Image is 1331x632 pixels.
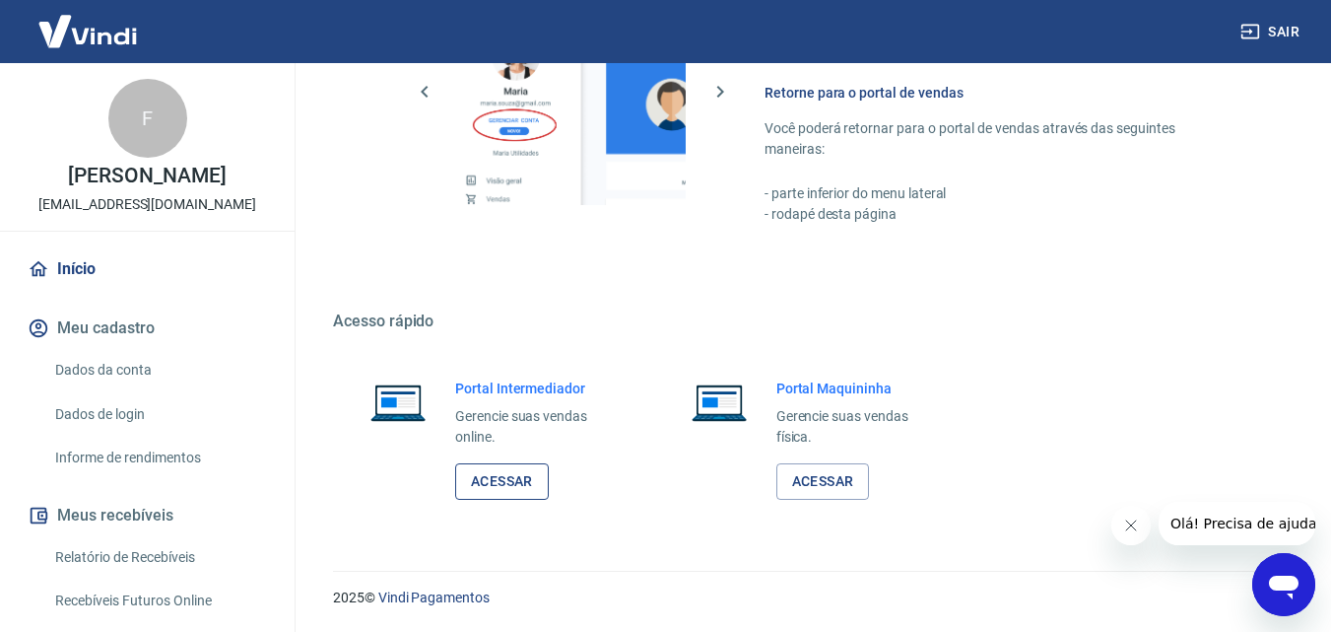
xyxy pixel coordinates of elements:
h6: Portal Intermediador [455,379,619,398]
a: Início [24,247,271,291]
a: Informe de rendimentos [47,438,271,478]
a: Dados de login [47,394,271,435]
iframe: Mensagem da empresa [1159,502,1315,545]
iframe: Fechar mensagem [1111,506,1151,545]
h5: Acesso rápido [333,312,1284,331]
iframe: Botão para abrir a janela de mensagens [1252,553,1315,616]
a: Dados da conta [47,350,271,390]
a: Vindi Pagamentos [378,590,490,605]
p: - rodapé desta página [765,204,1236,225]
div: F [108,79,187,158]
h6: Portal Maquininha [776,379,940,398]
p: Você poderá retornar para o portal de vendas através das seguintes maneiras: [765,118,1236,160]
img: Imagem de um notebook aberto [678,379,761,426]
span: Olá! Precisa de ajuda? [12,14,166,30]
p: Gerencie suas vendas física. [776,406,940,448]
p: 2025 © [333,588,1284,608]
p: [PERSON_NAME] [68,166,226,186]
p: - parte inferior do menu lateral [765,183,1236,204]
a: Acessar [455,463,549,500]
a: Recebíveis Futuros Online [47,581,271,621]
button: Sair [1236,14,1307,50]
img: Vindi [24,1,152,61]
p: [EMAIL_ADDRESS][DOMAIN_NAME] [38,194,256,215]
button: Meu cadastro [24,307,271,350]
h6: Retorne para o portal de vendas [765,83,1236,103]
img: Imagem de um notebook aberto [357,379,439,426]
a: Relatório de Recebíveis [47,537,271,578]
p: Gerencie suas vendas online. [455,406,619,448]
button: Meus recebíveis [24,494,271,537]
a: Acessar [776,463,870,500]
